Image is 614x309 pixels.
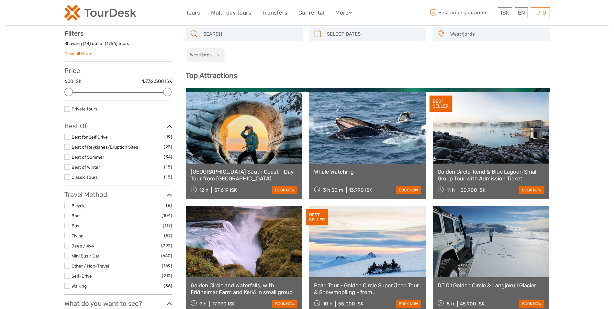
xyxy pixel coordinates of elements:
div: 13.990 ISK [349,187,372,193]
span: 9 h [199,301,207,307]
span: (392) [161,242,172,249]
span: ISK [501,9,509,16]
span: (23) [164,143,172,151]
a: Mini Bus / Car [72,253,99,258]
div: EN [515,7,528,18]
a: book now [396,186,421,194]
button: Westfjords [447,29,547,40]
a: Best of Winter [72,165,100,170]
span: (8) [166,202,172,209]
div: 17.990 ISK [212,301,235,307]
a: Multi-day tours [211,8,251,17]
a: Best for Self Drive [72,134,108,140]
input: SEARCH [201,29,299,40]
a: Boat [72,213,81,218]
span: Best price guarantee [429,7,496,18]
a: Golden Circle and Waterfalls, with Friðheimar Farm and Kerið in small group [191,282,298,295]
h3: Price [64,67,172,74]
a: Car rental [298,8,324,17]
a: [GEOGRAPHIC_DATA] South Coast - Day Tour from [GEOGRAPHIC_DATA] [191,168,298,182]
a: Clear all filters [64,51,92,56]
a: book now [272,186,297,194]
h3: Travel Method [64,191,172,199]
a: Other / Non-Travel [72,263,109,269]
span: (34) [164,153,172,161]
span: (56) [164,282,172,290]
span: (213) [162,272,172,280]
a: book now [519,186,544,194]
input: SELECT DATES [324,29,423,40]
a: Classic Tours [72,175,98,180]
strong: Filters [64,29,84,37]
span: (18) [164,163,172,171]
div: 30.900 ISK [461,187,486,193]
img: 120-15d4194f-c635-41b9-a512-a3cb382bfb57_logo_small.png [64,5,136,21]
div: BEST SELLER [306,209,328,225]
label: 18 [84,40,89,47]
a: Best of Summer [72,154,104,160]
span: 0 [541,9,547,16]
a: Bus [72,223,79,228]
a: Walking [72,283,87,289]
span: 8 h [447,301,454,307]
div: 45.900 ISK [460,301,485,307]
span: 12 h [199,187,208,193]
a: More [335,8,352,17]
a: Jeep / 4x4 [72,243,94,248]
a: Transfers [262,8,287,17]
button: x [213,51,221,58]
h3: Best Of [64,122,172,130]
a: Pearl Tour - Golden Circle Super Jeep Tour & Snowmobiling - from [GEOGRAPHIC_DATA] [314,282,421,295]
span: (19) [164,133,172,141]
h2: Westfjords [190,52,212,57]
label: 1756 [106,40,116,47]
span: 11 h [447,187,455,193]
a: DT 01 Golden Circle & Langjökull Glacier [438,282,545,289]
label: 600 ISK [64,78,82,85]
span: (169) [162,262,172,269]
a: Golden Circle, Kerid & Blue Lagoon Small Group Tour with Admission Ticket [438,168,545,182]
span: (640) [161,252,172,259]
a: Flying [72,233,84,238]
a: book now [519,300,544,308]
div: Showing ( ) out of ( ) tours [64,40,172,51]
a: Tours [186,8,200,17]
label: 1.732.500 ISK [142,78,172,85]
div: 55.000 ISK [338,301,363,307]
div: 37.619 ISK [214,187,237,193]
b: Top Attractions [186,71,237,80]
a: Bicycle [72,203,86,208]
a: Self-Drive [72,273,92,279]
a: book now [396,300,421,308]
h3: What do you want to see? [64,300,172,307]
span: (117) [163,222,172,229]
span: (104) [162,212,172,219]
a: Whale Watching [314,168,421,175]
span: 3 h 30 m [323,187,343,193]
span: (18) [164,173,172,181]
span: 10 h [323,301,332,307]
a: book now [272,300,297,308]
a: Best of Reykjanes/Eruption Sites [72,144,138,150]
a: Private tours [72,106,97,111]
div: BEST SELLER [430,96,452,112]
span: (57) [164,232,172,239]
